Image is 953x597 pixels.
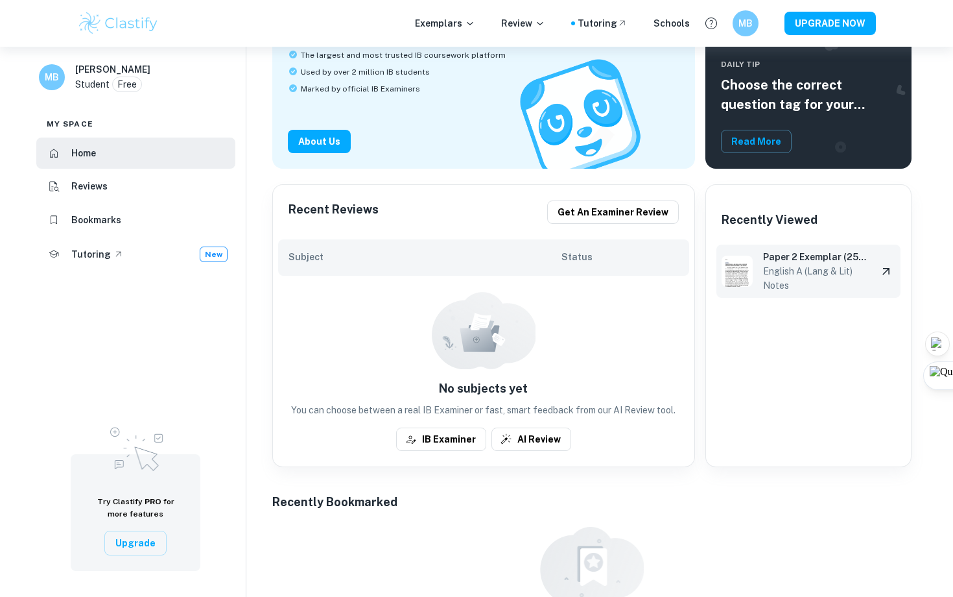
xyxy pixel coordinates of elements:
h6: Home [71,146,96,160]
button: AI Review [491,428,571,451]
h6: No subjects yet [278,380,689,398]
span: Daily Tip [721,58,896,70]
p: Free [117,77,137,91]
button: About Us [288,130,351,153]
span: Used by over 2 million IB students [301,66,430,78]
h6: [PERSON_NAME] [75,62,150,77]
span: PRO [145,497,161,506]
button: IB Examiner [396,428,486,451]
h6: Tutoring [71,247,111,262]
span: New [200,249,227,260]
h6: Paper 2 Exemplar (25/25) [763,250,867,264]
a: English A (Lang & Lit) Notes example thumbnail: Paper 2 Exemplar (25/25)Paper 2 Exemplar (25/25)E... [716,245,900,298]
h6: Recent Reviews [288,201,379,224]
a: Home [36,138,235,169]
span: The largest and most trusted IB coursework platform [301,49,506,61]
a: Reviews [36,171,235,202]
button: Read More [721,130,792,153]
h6: Subject [288,250,562,264]
a: TutoringNew [36,238,235,271]
h6: Recently Viewed [722,211,818,229]
p: Student [75,77,110,91]
img: Upgrade to Pro [103,419,168,475]
h6: MB [45,70,60,84]
p: Exemplars [415,16,475,30]
h6: Reviews [71,179,108,193]
h6: Try Clastify for more features [86,496,185,520]
h5: Choose the correct question tag for your coursework [721,75,896,114]
button: MB [733,10,759,36]
button: Get an examiner review [547,201,679,224]
h6: MB [738,16,753,30]
span: Marked by official IB Examiners [301,83,420,95]
a: Bookmarks [36,204,235,236]
img: English A (Lang & Lit) Notes example thumbnail: Paper 2 Exemplar (25/25) [722,256,753,287]
a: Tutoring [578,16,628,30]
h6: English A (Lang & Lit) Notes [763,264,867,293]
button: Upgrade [104,531,167,555]
a: Schools [653,16,690,30]
span: My space [47,118,93,130]
p: You can choose between a real IB Examiner or fast, smart feedback from our AI Review tool. [278,403,689,417]
button: Help and Feedback [700,12,722,34]
p: Review [501,16,545,30]
h6: Bookmarks [71,213,121,227]
h6: Recently Bookmarked [272,493,397,511]
img: Clastify logo [77,10,159,36]
h6: Status [561,250,679,264]
button: UPGRADE NOW [784,12,876,35]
